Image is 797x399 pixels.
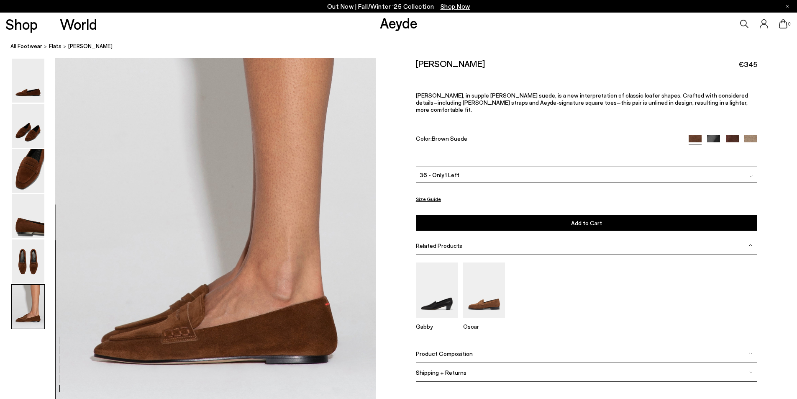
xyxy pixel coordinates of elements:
a: Shop [5,17,38,31]
span: [PERSON_NAME], in supple [PERSON_NAME] suede, is a new interpretation of classic loafer shapes. C... [416,92,748,113]
img: Alfie Suede Loafers - Image 5 [12,239,44,283]
img: svg%3E [748,351,753,355]
div: Color: [416,135,678,144]
p: Out Now | Fall/Winter ‘25 Collection [327,1,470,12]
span: flats [49,43,62,49]
img: Alfie Suede Loafers - Image 2 [12,104,44,148]
a: Gabby Almond-Toe Loafers Gabby [416,312,458,330]
img: Alfie Suede Loafers - Image 3 [12,149,44,193]
img: svg%3E [748,370,753,374]
a: World [60,17,97,31]
a: 0 [779,19,787,28]
button: Size Guide [416,194,441,204]
span: [PERSON_NAME] [68,42,113,51]
img: Gabby Almond-Toe Loafers [416,263,458,318]
a: All Footwear [10,42,42,51]
h2: [PERSON_NAME] [416,58,485,69]
span: 36 - Only 1 Left [420,170,459,179]
span: Add to Cart [571,219,602,227]
span: 0 [787,22,792,26]
span: Shipping + Returns [416,369,466,376]
span: Navigate to /collections/new-in [441,3,470,10]
a: Aeyde [380,14,418,31]
img: Alfie Suede Loafers - Image 6 [12,285,44,329]
span: Brown Suede [432,135,467,142]
a: flats [49,42,62,51]
span: €345 [738,59,757,70]
p: Gabby [416,323,458,330]
p: Oscar [463,323,505,330]
button: Add to Cart [416,215,757,231]
img: svg%3E [748,243,753,247]
a: Oscar Suede Loafers Oscar [463,312,505,330]
nav: breadcrumb [10,35,797,58]
span: Related Products [416,242,462,249]
img: svg%3E [749,174,753,178]
img: Alfie Suede Loafers - Image 4 [12,194,44,238]
img: Oscar Suede Loafers [463,263,505,318]
span: Product Composition [416,350,473,357]
img: Alfie Suede Loafers - Image 1 [12,59,44,103]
